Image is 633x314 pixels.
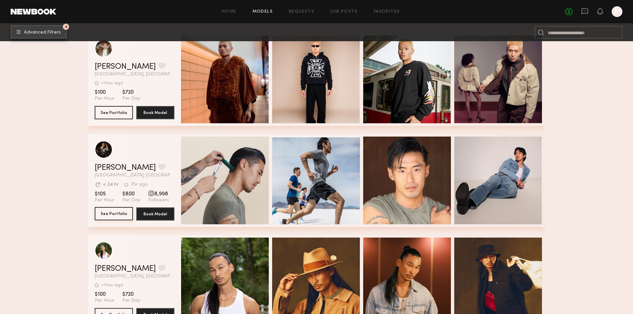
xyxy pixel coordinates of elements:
[95,197,114,203] span: Per Hour
[95,96,114,102] span: Per Hour
[131,182,148,187] div: 7hr ago
[95,173,174,178] span: [GEOGRAPHIC_DATA], [GEOGRAPHIC_DATA]
[95,164,156,172] a: [PERSON_NAME]
[374,10,400,14] a: Favorites
[122,191,140,197] span: $800
[95,291,114,298] span: $100
[95,106,133,119] button: See Portfolio
[11,25,67,39] button: 4Advanced Filters
[136,207,174,221] button: Book Model
[24,30,61,35] span: Advanced Filters
[103,182,119,187] div: < 24 hr
[122,291,140,298] span: $720
[222,10,237,14] a: Home
[95,207,133,220] button: See Portfolio
[101,81,123,86] div: +1mo ago
[612,6,622,17] a: P
[148,197,169,203] span: Followers
[122,298,140,304] span: Per Day
[95,265,156,273] a: [PERSON_NAME]
[101,283,123,288] div: +1mo ago
[253,10,273,14] a: Models
[148,191,169,197] span: 8,998
[65,25,67,28] span: 4
[122,96,140,102] span: Per Day
[95,89,114,96] span: $100
[136,106,174,119] button: Book Model
[95,72,174,77] span: [GEOGRAPHIC_DATA], [GEOGRAPHIC_DATA]
[122,197,140,203] span: Per Day
[95,274,174,279] span: [GEOGRAPHIC_DATA], [GEOGRAPHIC_DATA]
[95,191,114,197] span: $105
[95,63,156,71] a: [PERSON_NAME]
[95,298,114,304] span: Per Hour
[122,89,140,96] span: $720
[289,10,314,14] a: Requests
[330,10,358,14] a: Job Posts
